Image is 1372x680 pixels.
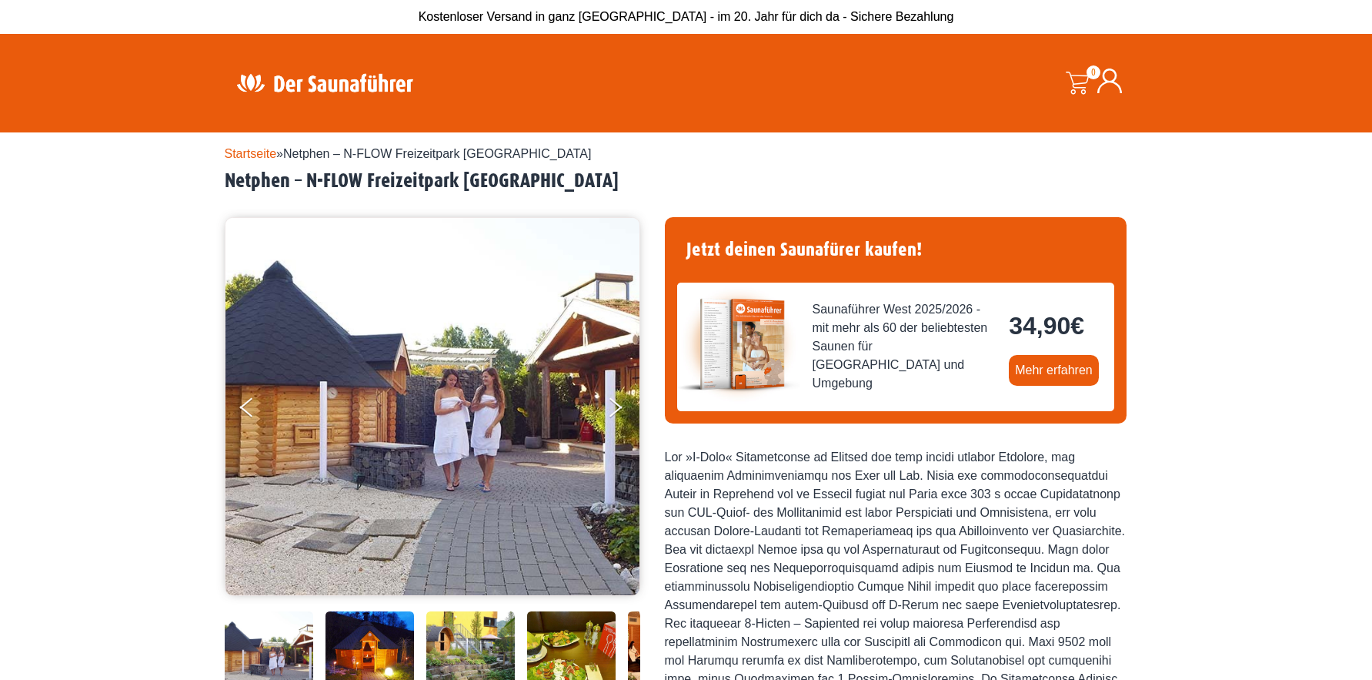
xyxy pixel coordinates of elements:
[1070,312,1084,340] span: €
[677,229,1114,270] h4: Jetzt deinen Saunafürer kaufen!
[1087,65,1100,79] span: 0
[240,391,279,430] button: Previous
[419,10,954,23] span: Kostenloser Versand in ganz [GEOGRAPHIC_DATA] - im 20. Jahr für dich da - Sichere Bezahlung
[677,283,800,406] img: der-saunafuehrer-2025-west.jpg
[225,147,592,160] span: »
[225,147,277,160] a: Startseite
[1009,312,1084,340] bdi: 34,90
[606,391,645,430] button: Next
[225,169,1148,193] h2: Netphen – N-FLOW Freizeitpark [GEOGRAPHIC_DATA]
[1009,355,1099,386] a: Mehr erfahren
[283,147,591,160] span: Netphen – N-FLOW Freizeitpark [GEOGRAPHIC_DATA]
[813,300,997,393] span: Saunaführer West 2025/2026 - mit mehr als 60 der beliebtesten Saunen für [GEOGRAPHIC_DATA] und Um...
